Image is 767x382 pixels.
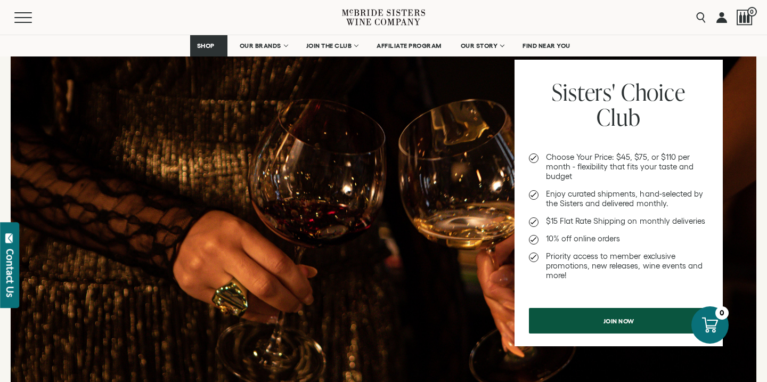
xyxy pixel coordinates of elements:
[529,152,708,181] li: Choose Your Price: $45, $75, or $110 per month - flexibility that fits your taste and budget
[240,42,281,50] span: OUR BRANDS
[197,42,215,50] span: SHOP
[715,306,729,320] div: 0
[233,35,294,56] a: OUR BRANDS
[529,234,708,243] li: 10% off online orders
[454,35,511,56] a: OUR STORY
[523,42,570,50] span: FIND NEAR YOU
[585,311,653,331] span: Join now
[299,35,365,56] a: JOIN THE CLUB
[461,42,498,50] span: OUR STORY
[747,7,757,17] span: 0
[377,42,442,50] span: AFFILIATE PROGRAM
[529,189,708,208] li: Enjoy curated shipments, hand-selected by the Sisters and delivered monthly.
[529,251,708,280] li: Priority access to member exclusive promotions, new releases, wine events and more!
[190,35,227,56] a: SHOP
[552,76,616,108] span: Sisters'
[306,42,352,50] span: JOIN THE CLUB
[529,308,708,334] a: Join now
[516,35,577,56] a: FIND NEAR YOU
[529,216,708,226] li: $15 Flat Rate Shipping on monthly deliveries
[370,35,448,56] a: AFFILIATE PROGRAM
[14,12,53,23] button: Mobile Menu Trigger
[597,101,640,133] span: Club
[621,76,686,108] span: Choice
[5,249,15,297] div: Contact Us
